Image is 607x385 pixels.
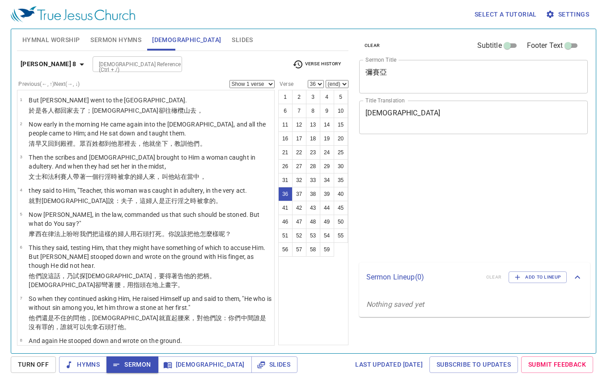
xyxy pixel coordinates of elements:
button: 37 [292,187,306,201]
button: 4 [320,90,334,104]
wg1161: 他們說 [29,272,216,288]
wg4198: ， [197,107,203,114]
button: 25 [334,145,348,160]
p: And again He stooped down and wrote on the ground. [29,336,182,345]
wg1321: 他們 [187,140,206,147]
wg3431: 之時被拿的 [184,197,222,204]
button: 29 [320,159,334,173]
wg3767: 你 [168,230,232,237]
wg2532: 叫 [162,173,206,180]
button: 57 [292,242,306,257]
button: 15 [334,118,348,132]
iframe: from-child [356,144,543,259]
span: Last updated [DATE] [355,359,423,370]
p: This they said, testing Him, that they might have something of which to accuse Him. But [PERSON_N... [29,243,272,270]
wg3475: 在 [42,230,232,237]
span: 4 [20,187,22,192]
button: clear [359,40,386,51]
button: 50 [334,215,348,229]
wg3319: ， [200,173,206,180]
button: 51 [278,228,293,243]
wg2992: 都到 [98,140,206,147]
button: 28 [306,159,320,173]
button: 18 [306,131,320,146]
wg1722: 律法 [48,230,231,237]
p: they said to Him, "Teacher, this woman was caught in adultery, in the very act. [29,186,247,195]
button: 35 [334,173,348,187]
span: Verse History [293,59,341,70]
wg3985: [DEMOGRAPHIC_DATA]，要 [29,272,216,288]
wg846: 站在 [174,173,206,180]
button: 32 [292,173,306,187]
button: Add to Lineup [509,271,567,283]
button: 21 [278,145,293,160]
button: Sermon [106,356,158,373]
button: 38 [306,187,320,201]
button: 54 [320,228,334,243]
wg846: 。 [124,323,130,330]
wg1519: 地上 [152,281,184,288]
wg1722: 被拿 [118,173,206,180]
wg2532: 他就坐下 [143,140,206,147]
p: 就對[DEMOGRAPHIC_DATA]說 [29,196,247,205]
wg1161: [DEMOGRAPHIC_DATA] [29,281,184,288]
button: 41 [278,201,293,215]
span: Slides [259,359,290,370]
wg3551: 上吩咐 [60,230,231,237]
button: 11 [278,118,293,132]
button: 53 [306,228,320,243]
span: Slides [232,34,253,46]
wg1320: ，這 [133,197,222,204]
wg5124: ，乃試探 [29,272,216,288]
span: 5 [20,212,22,216]
button: 23 [306,145,320,160]
wg3004: 該把他怎麼樣 [181,230,231,237]
button: 10 [334,104,348,118]
span: Sermon Hymns [90,34,141,46]
wg4314: ， [155,173,206,180]
wg2064: ， [136,140,206,147]
button: 56 [278,242,293,257]
button: 59 [320,242,334,257]
wg1161: 清早 [29,140,206,147]
button: Turn Off [11,356,56,373]
wg2254: 把這樣的 [92,230,231,237]
button: 26 [278,159,293,173]
input: Type Bible Reference [95,59,165,69]
button: 58 [306,242,320,257]
span: Settings [548,9,589,20]
wg5613: 他們還是不住的 [29,314,266,330]
wg1135: 來 [149,173,206,180]
a: Subscribe to Updates [429,356,518,373]
wg4771: 說 [174,230,231,237]
label: Previous (←, ↑) Next (→, ↓) [18,81,80,87]
wg3004: ：夫子 [115,197,222,204]
span: Subtitle [477,40,502,51]
p: Now [PERSON_NAME], in the law, commanded us that such should be stoned. But what do You say?" [29,210,272,228]
a: Last updated [DATE] [352,356,426,373]
button: 19 [320,131,334,146]
wg1781: 我們 [80,230,232,237]
span: Turn Off [18,359,49,370]
span: Hymnal Worship [22,34,80,46]
p: Sermon Lineup ( 0 ) [366,272,479,283]
button: 33 [306,173,320,187]
wg4314: 他 [111,140,206,147]
wg2411: 裡 [67,140,206,147]
span: 2 [20,121,22,126]
wg2424: 卻彎著腰 [95,281,184,288]
textarea: [DEMOGRAPHIC_DATA] [365,109,582,126]
wg3825: 回到 [48,140,206,147]
button: 36 [278,187,293,201]
button: 39 [320,187,334,201]
wg2638: 的婦人 [130,173,206,180]
button: 7 [292,104,306,118]
button: 14 [320,118,334,132]
wg3004: 這話 [29,272,216,288]
wg3778: 婦人 [146,197,222,204]
wg1135: 是正 [159,197,222,204]
button: 3 [306,90,320,104]
span: 3 [20,154,22,159]
button: [PERSON_NAME] 8 [17,56,91,72]
button: Settings [544,6,593,23]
